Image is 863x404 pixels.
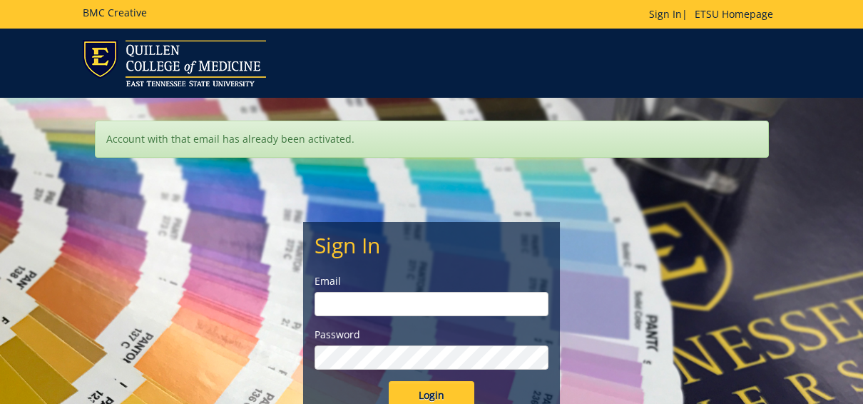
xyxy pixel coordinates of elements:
label: Email [315,274,548,288]
h2: Sign In [315,233,548,257]
p: | [649,7,780,21]
h5: BMC Creative [83,7,147,18]
a: ETSU Homepage [688,7,780,21]
img: ETSU logo [83,40,266,86]
div: Account with that email has already been activated. [95,121,769,158]
label: Password [315,328,548,342]
a: Sign In [649,7,682,21]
